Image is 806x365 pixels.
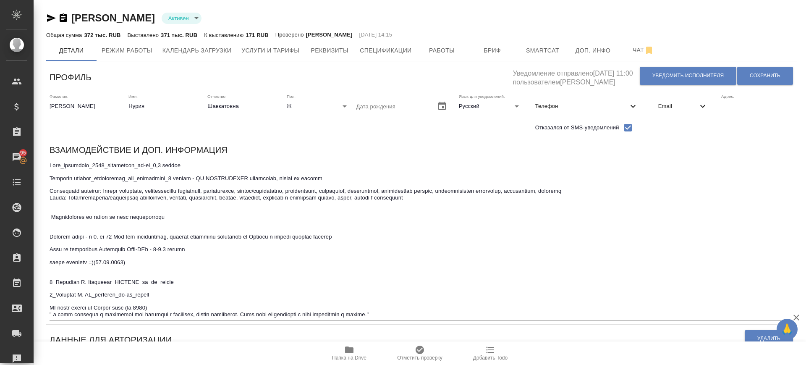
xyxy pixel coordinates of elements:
[2,147,31,168] a: 95
[721,94,734,98] label: Адрес:
[385,341,455,365] button: Отметить проверку
[455,341,526,365] button: Добавить Todo
[422,45,462,56] span: Работы
[246,32,268,38] p: 171 RUB
[50,333,172,347] h6: Данные для авторизации
[241,45,299,56] span: Услуги и тарифы
[623,45,664,55] span: Чат
[71,12,155,24] a: [PERSON_NAME]
[535,102,628,110] span: Телефон
[162,13,201,24] div: Активен
[287,94,296,98] label: Пол:
[535,123,619,132] span: Отказался от SMS-уведомлений
[51,45,92,56] span: Детали
[314,341,385,365] button: Папка на Drive
[332,355,366,361] span: Папка на Drive
[652,72,724,79] span: Уведомить исполнителя
[309,45,350,56] span: Реквизиты
[652,97,714,116] div: Email
[360,45,411,56] span: Спецификации
[757,335,780,342] span: Удалить
[50,143,228,157] h6: Взаимодействие и доп. информация
[50,71,92,84] h6: Профиль
[529,97,645,116] div: Телефон
[15,149,31,157] span: 95
[204,32,246,38] p: К выставлению
[472,45,513,56] span: Бриф
[306,31,353,39] p: [PERSON_NAME]
[46,13,56,23] button: Скопировать ссылку для ЯМессенджера
[50,162,793,318] textarea: Lore_ipsumdolo_2548_sitametcon_ad-el_0,3 seddoe Temporin utlabor_etdoloremag_ali_enimadmini_8 ven...
[102,45,152,56] span: Режим работы
[459,100,522,112] div: Русский
[473,355,508,361] span: Добавить Todo
[513,65,639,87] h5: Уведомление отправлено [DATE] 11:00 пользователем [PERSON_NAME]
[128,32,161,38] p: Выставлено
[573,45,613,56] span: Доп. инфо
[745,330,793,347] button: Удалить
[780,320,794,338] span: 🙏
[162,45,232,56] span: Календарь загрузки
[777,319,798,340] button: 🙏
[644,45,654,55] svg: Отписаться
[287,100,350,112] div: Ж
[640,67,736,85] button: Уведомить исполнителя
[750,72,780,79] span: Сохранить
[459,94,505,98] label: Язык для уведомлений:
[658,102,698,110] span: Email
[50,94,68,98] label: Фамилия:
[397,355,442,361] span: Отметить проверку
[359,31,392,39] p: [DATE] 14:15
[166,15,191,22] button: Активен
[275,31,306,39] p: Проверено
[523,45,563,56] span: Smartcat
[161,32,197,38] p: 371 тыс. RUB
[58,13,68,23] button: Скопировать ссылку
[46,32,84,38] p: Общая сумма
[737,67,793,85] button: Сохранить
[128,94,138,98] label: Имя:
[84,32,120,38] p: 372 тыс. RUB
[207,94,227,98] label: Отчество:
